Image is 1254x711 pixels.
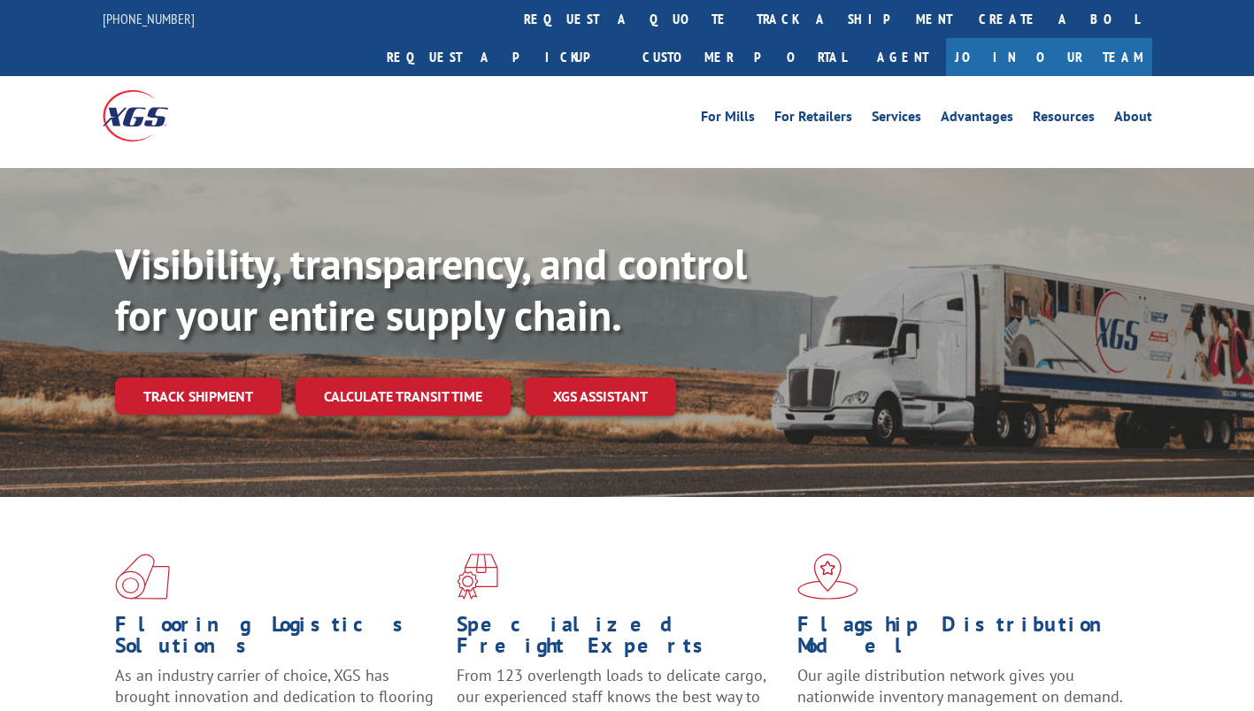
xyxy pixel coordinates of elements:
a: Calculate transit time [296,378,511,416]
a: Agent [859,38,946,76]
a: [PHONE_NUMBER] [103,10,195,27]
h1: Specialized Freight Experts [457,614,785,665]
a: Request a pickup [373,38,629,76]
a: Join Our Team [946,38,1152,76]
a: Customer Portal [629,38,859,76]
b: Visibility, transparency, and control for your entire supply chain. [115,236,747,342]
img: xgs-icon-focused-on-flooring-red [457,554,498,600]
a: For Retailers [774,110,852,129]
a: Services [872,110,921,129]
a: For Mills [701,110,755,129]
a: XGS ASSISTANT [525,378,676,416]
h1: Flooring Logistics Solutions [115,614,443,665]
img: xgs-icon-total-supply-chain-intelligence-red [115,554,170,600]
h1: Flagship Distribution Model [797,614,1126,665]
img: xgs-icon-flagship-distribution-model-red [797,554,858,600]
span: Our agile distribution network gives you nationwide inventory management on demand. [797,665,1123,707]
a: Advantages [941,110,1013,129]
a: Resources [1033,110,1095,129]
a: About [1114,110,1152,129]
a: Track shipment [115,378,281,415]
